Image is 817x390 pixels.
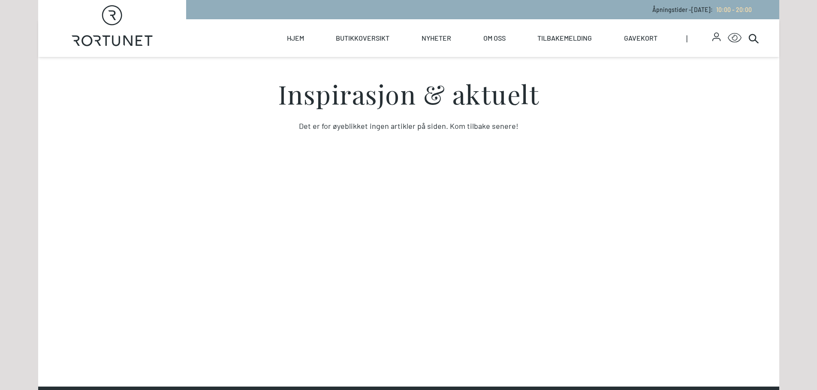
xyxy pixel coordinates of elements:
[537,19,592,57] a: Tilbakemelding
[713,6,752,13] a: 10:00 - 20:00
[686,19,713,57] span: |
[652,5,752,14] p: Åpningstider - [DATE] :
[716,6,752,13] span: 10:00 - 20:00
[483,19,506,57] a: Om oss
[141,120,676,132] div: Det er for øyeblikket ingen artikler på siden. Kom tilbake senere!
[141,81,676,107] h1: Inspirasjon & aktuelt
[624,19,657,57] a: Gavekort
[728,31,742,45] button: Open Accessibility Menu
[336,19,389,57] a: Butikkoversikt
[287,19,304,57] a: Hjem
[422,19,451,57] a: Nyheter
[9,363,78,386] iframe: Manage Preferences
